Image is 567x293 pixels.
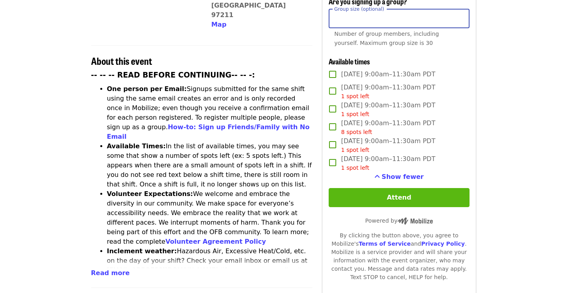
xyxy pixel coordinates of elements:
span: 1 spot left [341,165,369,171]
span: Show fewer [382,173,424,180]
span: 1 spot left [341,147,369,153]
strong: One person per Email: [107,85,187,93]
span: 1 spot left [341,111,369,117]
span: 1 spot left [341,93,369,99]
button: Attend [329,188,469,207]
span: [DATE] 9:00am–11:30am PDT [341,70,435,79]
img: Powered by Mobilize [397,217,433,225]
strong: Inclement weather: [107,247,177,255]
a: Volunteer Agreement Policy [166,238,266,245]
strong: -- -- -- READ BEFORE CONTINUING-- -- -: [91,71,255,79]
span: Number of group members, including yourself. Maximum group size is 30 [334,31,439,46]
strong: Volunteer Expectations: [107,190,193,198]
span: Available times [329,56,370,66]
span: [DATE] 9:00am–11:30am PDT [341,154,435,172]
span: Map [211,21,226,28]
li: We welcome and embrace the diversity in our community. We make space for everyone’s accessibility... [107,189,313,246]
span: 8 spots left [341,129,372,135]
div: By clicking the button above, you agree to Mobilize's and . Mobilize is a service provider and wi... [329,231,469,281]
span: Group size (optional) [334,6,384,12]
button: See more timeslots [374,172,424,182]
a: Privacy Policy [421,241,465,247]
button: Map [211,20,226,29]
a: Terms of Service [359,241,411,247]
li: In the list of available times, you may see some that show a number of spots left (ex: 5 spots le... [107,142,313,189]
span: [DATE] 9:00am–11:30am PDT [341,83,435,101]
span: Read more [91,269,130,277]
input: [object Object] [329,9,469,28]
span: About this event [91,54,152,68]
span: Powered by [365,217,433,224]
span: [DATE] 9:00am–11:30am PDT [341,136,435,154]
span: [DATE] 9:00am–11:30am PDT [341,101,435,118]
li: Signups submitted for the same shift using the same email creates an error and is only recorded o... [107,84,313,142]
button: Read more [91,268,130,278]
strong: Available Times: [107,142,166,150]
a: How-to: Sign up Friends/Family with No Email [107,123,310,140]
span: [DATE] 9:00am–11:30am PDT [341,118,435,136]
